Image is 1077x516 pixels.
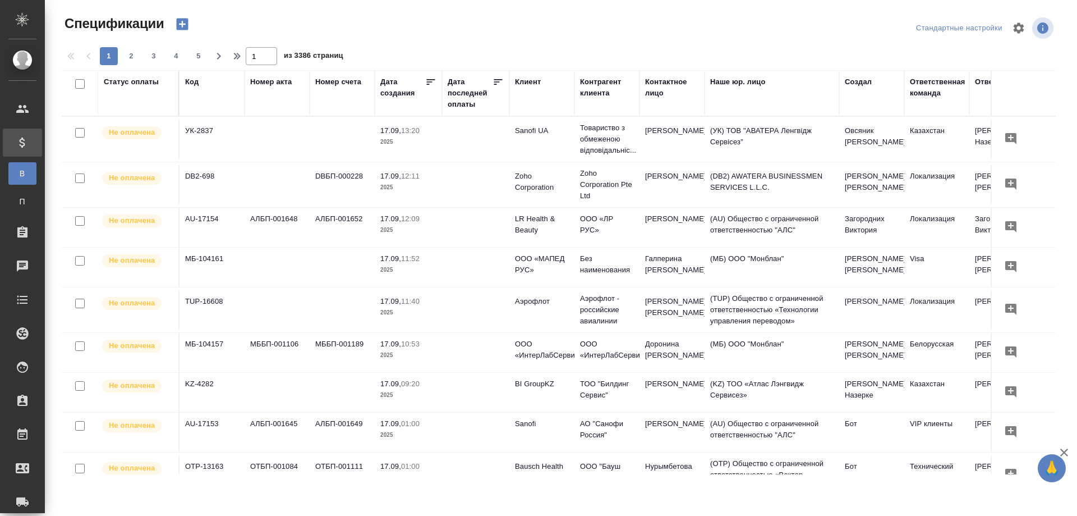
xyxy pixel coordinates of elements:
[639,373,705,412] td: [PERSON_NAME]
[310,333,375,372] td: МББП-001189
[913,20,1005,37] div: split button
[839,333,904,372] td: [PERSON_NAME] [PERSON_NAME]
[580,122,634,156] p: Товариство з обмеженою відповідальніс...
[580,378,634,401] p: ТОО "Билдинг Сервис"
[310,208,375,247] td: АЛБП-001652
[380,264,436,276] p: 2025
[705,165,839,204] td: (DB2) AWATERA BUSINESSMEN SERVICES L.L.C.
[969,333,1034,372] td: [PERSON_NAME] [PERSON_NAME]
[380,182,436,193] p: 2025
[145,47,163,65] button: 3
[179,290,245,330] td: TUP-16608
[62,15,164,33] span: Спецификации
[380,214,401,223] p: 17.09,
[580,168,634,202] p: Zoho Corporation Pte Ltd
[580,76,634,99] div: Контрагент клиента
[310,165,375,204] td: DBБП-000228
[380,350,436,361] p: 2025
[401,214,420,223] p: 12:09
[969,413,1034,452] td: [PERSON_NAME]
[310,413,375,452] td: АЛБП-001649
[639,120,705,159] td: [PERSON_NAME]
[969,290,1034,330] td: [PERSON_NAME]
[401,126,420,135] p: 13:20
[969,373,1034,412] td: [PERSON_NAME]
[705,413,839,452] td: (AU) Общество с ограниченной ответственностью "АЛС"
[975,76,1033,88] div: Ответственный
[245,455,310,495] td: ОТБП-001084
[839,120,904,159] td: Овсяник [PERSON_NAME]
[904,413,969,452] td: VIP клиенты
[515,461,569,472] p: Bausch Health
[580,213,634,236] p: ООО «ЛР РУС»
[904,165,969,204] td: Локализация
[109,298,155,309] p: Не оплачена
[104,76,159,88] div: Статус оплаты
[190,47,208,65] button: 5
[839,248,904,287] td: [PERSON_NAME] [PERSON_NAME]
[1005,15,1032,42] span: Настроить таблицу
[401,254,420,263] p: 11:52
[904,248,969,287] td: Visa
[705,373,839,412] td: (KZ) ТОО «Атлас Лэнгвидж Сервисез»
[515,125,569,136] p: Sanofi UA
[179,208,245,247] td: AU-17154
[969,455,1034,495] td: [PERSON_NAME]
[401,462,420,471] p: 01:00
[705,287,839,332] td: (TUP) Общество с ограниченной ответственностью «Технологии управления переводом»
[380,126,401,135] p: 17.09,
[705,120,839,159] td: (УК) ТОВ "АВАТЕРА Ленгвідж Сервісез"
[380,390,436,401] p: 2025
[839,455,904,495] td: Бот
[245,333,310,372] td: МББП-001106
[580,461,634,483] p: ООО "Бауш Хелс"
[969,120,1034,159] td: [PERSON_NAME] Назерке
[969,248,1034,287] td: [PERSON_NAME] [PERSON_NAME]
[845,76,872,88] div: Создал
[515,378,569,390] p: BI GroupKZ
[515,296,569,307] p: Аэрофлот
[1038,454,1066,482] button: 🙏
[401,380,420,388] p: 09:20
[250,76,292,88] div: Номер акта
[969,208,1034,247] td: Загородних Виктория
[109,340,155,351] p: Не оплачена
[380,136,436,148] p: 2025
[401,340,420,348] p: 10:53
[179,455,245,495] td: OTP-13163
[515,213,569,236] p: LR Health & Beauty
[167,51,185,62] span: 4
[14,196,31,207] span: П
[904,455,969,495] td: Технический
[580,339,634,361] p: ООО «ИнтерЛабСервис»
[639,165,705,204] td: [PERSON_NAME]
[839,373,904,412] td: [PERSON_NAME] Назерке
[904,373,969,412] td: Казахстан
[167,47,185,65] button: 4
[839,208,904,247] td: Загородних Виктория
[245,208,310,247] td: АЛБП-001648
[109,172,155,184] p: Не оплачена
[515,171,569,193] p: Zoho Corporation
[380,380,401,388] p: 17.09,
[109,420,155,431] p: Не оплачена
[705,248,839,287] td: (МБ) ООО "Монблан"
[380,419,401,428] p: 17.09,
[122,51,140,62] span: 2
[185,76,199,88] div: Код
[380,307,436,318] p: 2025
[245,413,310,452] td: АЛБП-001645
[639,248,705,287] td: Галперина [PERSON_NAME]
[904,290,969,330] td: Локализация
[639,333,705,372] td: Доронина [PERSON_NAME]
[515,418,569,430] p: Sanofi
[380,76,425,99] div: Дата создания
[705,208,839,247] td: (AU) Общество с ограниченной ответственностью "АЛС"
[179,165,245,204] td: DB2-698
[645,76,699,99] div: Контактное лицо
[839,165,904,204] td: [PERSON_NAME] [PERSON_NAME]
[580,418,634,441] p: АО "Санофи Россия"
[8,190,36,213] a: П
[639,208,705,247] td: [PERSON_NAME]
[639,290,705,330] td: [PERSON_NAME] [PERSON_NAME]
